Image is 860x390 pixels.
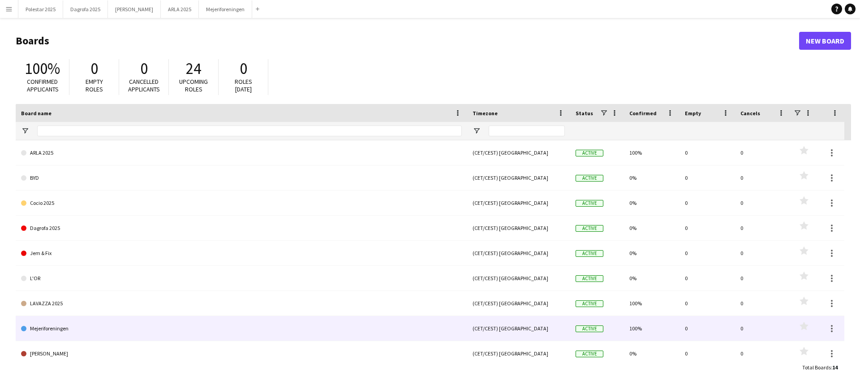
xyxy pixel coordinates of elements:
span: Active [576,150,603,156]
span: Confirmed [629,110,657,117]
span: Active [576,225,603,232]
div: (CET/CEST) [GEOGRAPHIC_DATA] [467,291,570,316]
button: Open Filter Menu [473,127,481,135]
div: 0 [735,216,791,240]
a: Dagrofa 2025 [21,216,462,241]
span: Roles [DATE] [235,78,252,93]
input: Board name Filter Input [37,126,462,136]
span: 0 [240,59,247,78]
div: (CET/CEST) [GEOGRAPHIC_DATA] [467,216,570,240]
div: 0 [735,241,791,265]
div: (CET/CEST) [GEOGRAPHIC_DATA] [467,316,570,341]
div: 0 [679,316,735,341]
div: (CET/CEST) [GEOGRAPHIC_DATA] [467,341,570,366]
a: LAVAZZA 2025 [21,291,462,316]
div: 0 [735,316,791,341]
span: Cancelled applicants [128,78,160,93]
a: Mejeriforeningen [21,316,462,341]
div: 0% [624,165,679,190]
div: 0 [735,291,791,316]
div: 0 [679,266,735,290]
span: Active [576,250,603,257]
button: [PERSON_NAME] [108,0,161,18]
span: Active [576,300,603,307]
div: 100% [624,316,679,341]
div: 0 [679,216,735,240]
div: 0% [624,191,679,215]
a: [PERSON_NAME] [21,341,462,366]
span: 0 [140,59,148,78]
div: 0 [679,291,735,316]
span: Active [576,200,603,207]
div: 0 [679,241,735,265]
span: 0 [90,59,98,78]
span: Active [576,175,603,182]
div: (CET/CEST) [GEOGRAPHIC_DATA] [467,266,570,290]
div: 0% [624,341,679,366]
div: 0 [679,341,735,366]
span: Total Boards [802,364,831,371]
div: 100% [624,140,679,165]
div: (CET/CEST) [GEOGRAPHIC_DATA] [467,140,570,165]
a: New Board [799,32,851,50]
div: : [802,359,838,376]
span: 24 [186,59,201,78]
span: Active [576,351,603,357]
a: Jem & Fix [21,241,462,266]
a: L'OR [21,266,462,291]
button: Mejeriforeningen [199,0,252,18]
div: 0 [679,140,735,165]
div: 0% [624,216,679,240]
span: Active [576,325,603,332]
input: Timezone Filter Input [489,126,565,136]
span: Cancels [740,110,760,117]
span: Timezone [473,110,498,117]
div: (CET/CEST) [GEOGRAPHIC_DATA] [467,191,570,215]
div: 0 [679,165,735,190]
span: Empty [685,110,701,117]
button: Dagrofa 2025 [63,0,108,18]
div: 0 [735,266,791,290]
span: 100% [25,59,60,78]
div: (CET/CEST) [GEOGRAPHIC_DATA] [467,241,570,265]
button: Open Filter Menu [21,127,29,135]
span: Status [576,110,593,117]
a: BYD [21,165,462,191]
span: Empty roles [86,78,103,93]
button: ARLA 2025 [161,0,199,18]
div: 0 [735,165,791,190]
div: 0 [735,140,791,165]
div: 0 [735,191,791,215]
span: Active [576,275,603,282]
button: Polestar 2025 [18,0,63,18]
span: Board name [21,110,52,117]
div: 0% [624,266,679,290]
div: 100% [624,291,679,316]
span: Upcoming roles [179,78,208,93]
div: 0 [679,191,735,215]
span: Confirmed applicants [27,78,59,93]
a: ARLA 2025 [21,140,462,165]
div: 0 [735,341,791,366]
h1: Boards [16,34,799,48]
span: 14 [832,364,838,371]
div: (CET/CEST) [GEOGRAPHIC_DATA] [467,165,570,190]
a: Cocio 2025 [21,191,462,216]
div: 0% [624,241,679,265]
